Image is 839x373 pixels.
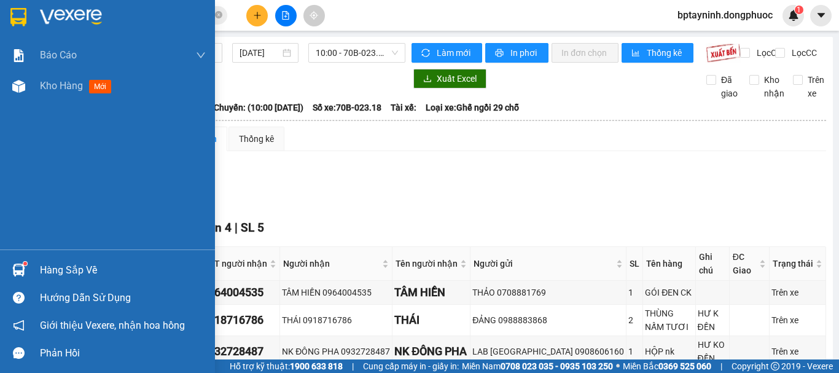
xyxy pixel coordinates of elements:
[10,8,26,26] img: logo-vxr
[214,101,303,114] span: Chuyến: (10:00 [DATE])
[412,43,482,63] button: syncLàm mới
[281,11,290,20] span: file-add
[316,44,398,62] span: 10:00 - 70B-023.18
[230,359,343,373] span: Hỗ trợ kỹ thuật:
[752,46,784,60] span: Lọc CR
[23,262,27,265] sup: 1
[282,313,390,327] div: THÁI 0918716786
[310,11,318,20] span: aim
[200,305,280,336] td: 0918716786
[773,257,813,270] span: Trạng thái
[282,345,390,358] div: NK ĐÔNG PHA 0932728487
[626,247,643,281] th: SL
[788,10,799,21] img: icon-new-feature
[202,284,278,301] div: 0964004535
[235,221,238,235] span: |
[392,336,470,367] td: NK ĐÔNG PHA
[622,43,693,63] button: bar-chartThống kê
[363,359,459,373] span: Cung cấp máy in - giấy in:
[698,307,727,334] div: HƯ K ĐỀN
[472,345,624,358] div: LAB [GEOGRAPHIC_DATA] 0908606160
[423,74,432,84] span: download
[552,43,619,63] button: In đơn chọn
[787,46,819,60] span: Lọc CC
[13,347,25,359] span: message
[472,313,624,327] div: ĐẢNG 0988883868
[706,43,741,63] img: 9k=
[392,305,470,336] td: THÁI
[628,345,641,358] div: 1
[426,101,519,114] span: Loại xe: Ghế ngồi 29 chỗ
[696,247,730,281] th: Ghi chú
[352,359,354,373] span: |
[394,343,468,360] div: NK ĐÔNG PHA
[12,80,25,93] img: warehouse-icon
[797,6,801,14] span: 1
[391,101,416,114] span: Tài xế:
[40,289,206,307] div: Hướng dẫn sử dụng
[472,286,624,299] div: THẢO 0708881769
[241,221,264,235] span: SL 5
[40,47,77,63] span: Báo cáo
[12,264,25,277] img: warehouse-icon
[759,73,789,100] span: Kho nhận
[645,307,693,334] div: THÙNG NẤM TƯƠI
[771,286,824,299] div: Trên xe
[196,50,206,60] span: down
[698,338,727,365] div: HƯ KO ĐỀN
[647,46,684,60] span: Thống kê
[771,345,824,358] div: Trên xe
[413,69,486,88] button: downloadXuất Excel
[313,101,381,114] span: Số xe: 70B-023.18
[437,72,477,85] span: Xuất Excel
[202,343,278,360] div: 0932728487
[394,284,468,301] div: TÂM HIỀN
[396,257,458,270] span: Tên người nhận
[239,132,274,146] div: Thống kê
[303,5,325,26] button: aim
[40,261,206,280] div: Hàng sắp về
[203,257,267,270] span: SĐT người nhận
[282,286,390,299] div: TÂM HIỀN 0964004535
[215,10,222,22] span: close-circle
[628,313,641,327] div: 2
[202,312,278,329] div: 0918716786
[200,281,280,305] td: 0964004535
[199,221,232,235] span: Đơn 4
[13,292,25,304] span: question-circle
[253,11,262,20] span: plus
[215,11,222,18] span: close-circle
[510,46,539,60] span: In phơi
[628,286,641,299] div: 1
[795,6,803,14] sup: 1
[283,257,380,270] span: Người nhận
[240,46,280,60] input: 13/10/2025
[645,286,693,299] div: GÓI ĐEN CK
[645,345,693,358] div: HỘP nk
[501,361,613,371] strong: 0708 023 035 - 0935 103 250
[392,281,470,305] td: TÂM HIỀN
[12,49,25,62] img: solution-icon
[13,320,25,331] span: notification
[733,250,757,277] span: ĐC Giao
[643,247,695,281] th: Tên hàng
[474,257,614,270] span: Người gửi
[421,49,432,58] span: sync
[803,73,829,100] span: Trên xe
[40,318,185,333] span: Giới thiệu Vexere, nhận hoa hồng
[771,313,824,327] div: Trên xe
[668,7,782,23] span: bptayninh.dongphuoc
[816,10,827,21] span: caret-down
[89,80,111,93] span: mới
[290,361,343,371] strong: 1900 633 818
[462,359,613,373] span: Miền Nam
[394,312,468,329] div: THÁI
[616,364,620,369] span: ⚪️
[716,73,743,100] span: Đã giao
[485,43,548,63] button: printerIn phơi
[810,5,832,26] button: caret-down
[720,359,722,373] span: |
[495,49,505,58] span: printer
[200,336,280,367] td: 0932728487
[623,359,711,373] span: Miền Bắc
